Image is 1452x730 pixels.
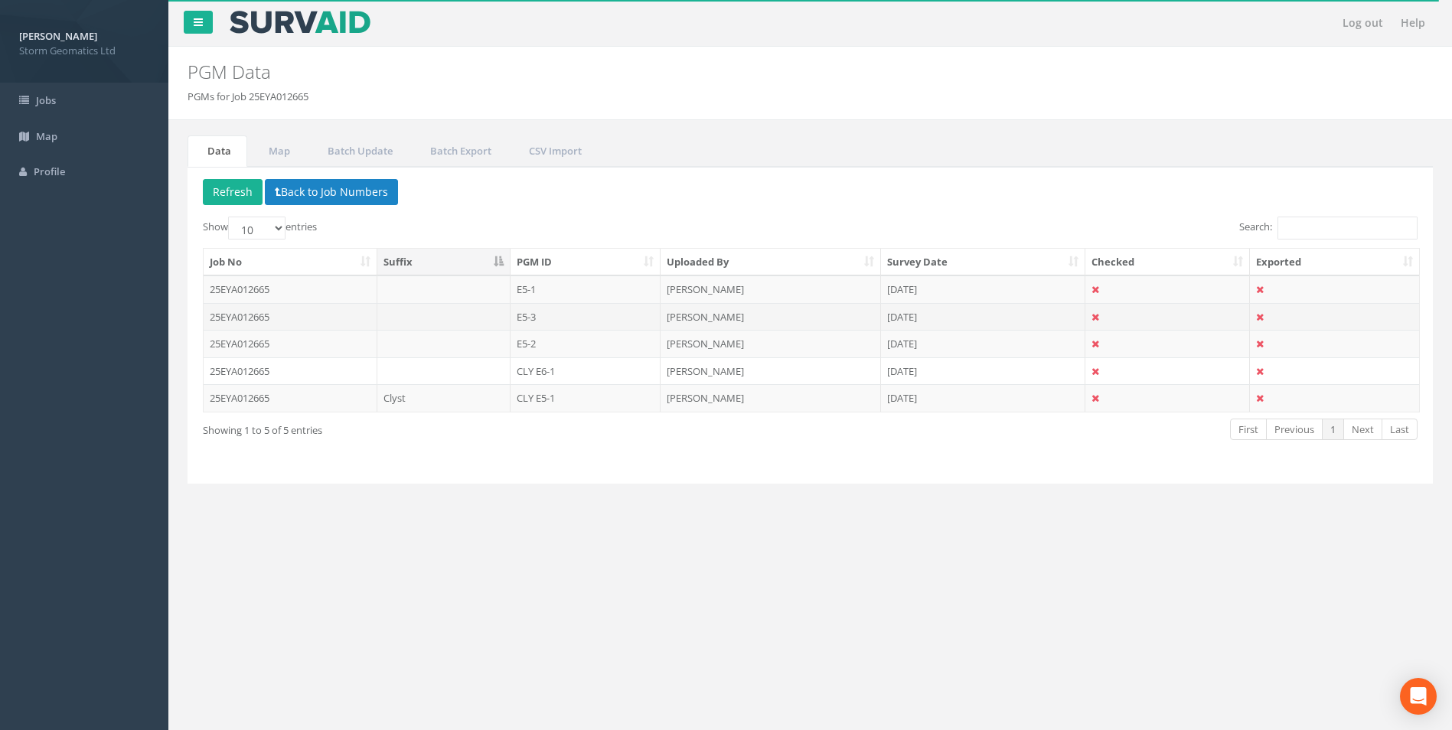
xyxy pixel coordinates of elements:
th: Suffix: activate to sort column descending [377,249,511,276]
td: [DATE] [881,357,1086,385]
td: CLY E6-1 [511,357,661,385]
td: [DATE] [881,303,1086,331]
td: [PERSON_NAME] [661,303,881,331]
td: 25EYA012665 [204,384,377,412]
td: [DATE] [881,384,1086,412]
button: Refresh [203,179,263,205]
a: 1 [1322,419,1344,441]
a: Batch Export [410,135,507,167]
div: Showing 1 to 5 of 5 entries [203,417,696,438]
td: [PERSON_NAME] [661,357,881,385]
th: Uploaded By: activate to sort column ascending [661,249,881,276]
td: [DATE] [881,275,1086,303]
td: [DATE] [881,330,1086,357]
a: Data [188,135,247,167]
td: 25EYA012665 [204,330,377,357]
span: Jobs [36,93,56,107]
td: 25EYA012665 [204,357,377,385]
th: Job No: activate to sort column ascending [204,249,377,276]
td: [PERSON_NAME] [661,384,881,412]
span: Storm Geomatics Ltd [19,44,149,58]
td: E5-3 [511,303,661,331]
li: PGMs for Job 25EYA012665 [188,90,308,104]
a: Previous [1266,419,1323,441]
span: Map [36,129,57,143]
td: CLY E5-1 [511,384,661,412]
label: Show entries [203,217,317,240]
a: Last [1382,419,1418,441]
input: Search: [1277,217,1418,240]
select: Showentries [228,217,286,240]
label: Search: [1239,217,1418,240]
a: Next [1343,419,1382,441]
span: Profile [34,165,65,178]
td: [PERSON_NAME] [661,275,881,303]
div: Open Intercom Messenger [1400,678,1437,715]
a: [PERSON_NAME] Storm Geomatics Ltd [19,25,149,57]
th: Survey Date: activate to sort column ascending [881,249,1086,276]
td: 25EYA012665 [204,275,377,303]
td: E5-1 [511,275,661,303]
a: Batch Update [308,135,409,167]
a: Map [249,135,306,167]
td: Clyst [377,384,511,412]
a: CSV Import [509,135,598,167]
th: Checked: activate to sort column ascending [1085,249,1250,276]
td: 25EYA012665 [204,303,377,331]
th: Exported: activate to sort column ascending [1250,249,1419,276]
h2: PGM Data [188,62,1222,82]
a: First [1230,419,1267,441]
button: Back to Job Numbers [265,179,398,205]
td: [PERSON_NAME] [661,330,881,357]
th: PGM ID: activate to sort column ascending [511,249,661,276]
td: E5-2 [511,330,661,357]
strong: [PERSON_NAME] [19,29,97,43]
